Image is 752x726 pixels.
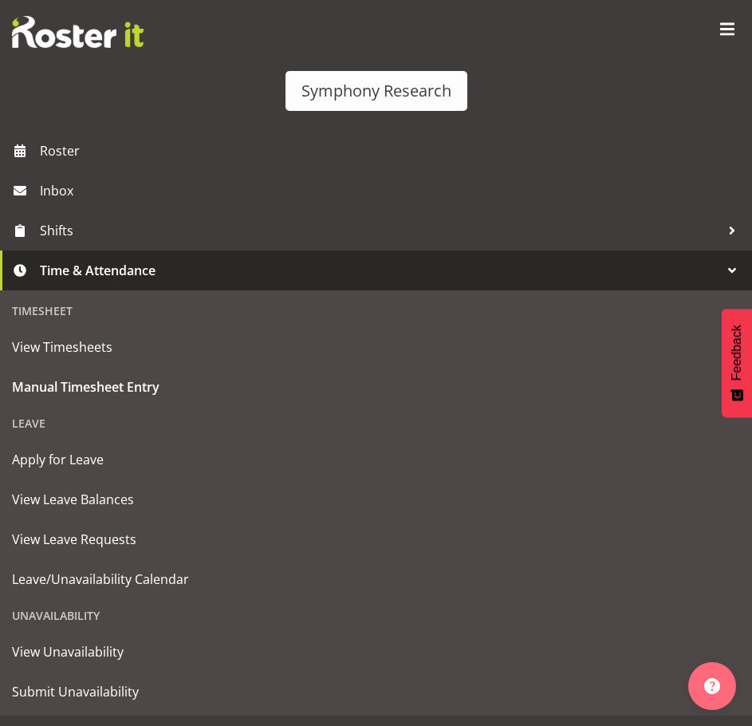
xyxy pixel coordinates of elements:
a: Apply for Leave [4,440,748,479]
span: Shifts [40,219,720,243]
button: Feedback - Show survey [722,309,752,417]
a: View Leave Requests [4,519,748,559]
a: Manual Timesheet Entry [4,367,748,407]
a: View Leave Balances [4,479,748,519]
img: help-xxl-2.png [704,678,720,694]
span: Feedback [730,325,744,381]
span: View Leave Requests [12,527,740,551]
a: View Unavailability [4,632,748,672]
span: Leave/Unavailability Calendar [12,567,740,591]
img: Rosterit website logo [12,16,144,48]
span: Manual Timesheet Entry [12,375,740,399]
div: Leave [4,407,748,440]
a: Submit Unavailability [4,672,748,712]
span: Submit Unavailability [12,680,740,704]
span: Inbox [40,179,744,203]
div: Symphony Research [301,79,451,103]
span: View Unavailability [12,640,740,664]
a: View Timesheets [4,327,748,367]
span: Roster [40,139,744,163]
span: View Timesheets [12,335,740,359]
span: Apply for Leave [12,448,740,472]
div: Unavailability [4,599,748,632]
div: Timesheet [4,294,748,327]
span: View Leave Balances [12,487,740,511]
a: Leave/Unavailability Calendar [4,559,748,599]
span: Time & Attendance [40,258,720,282]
